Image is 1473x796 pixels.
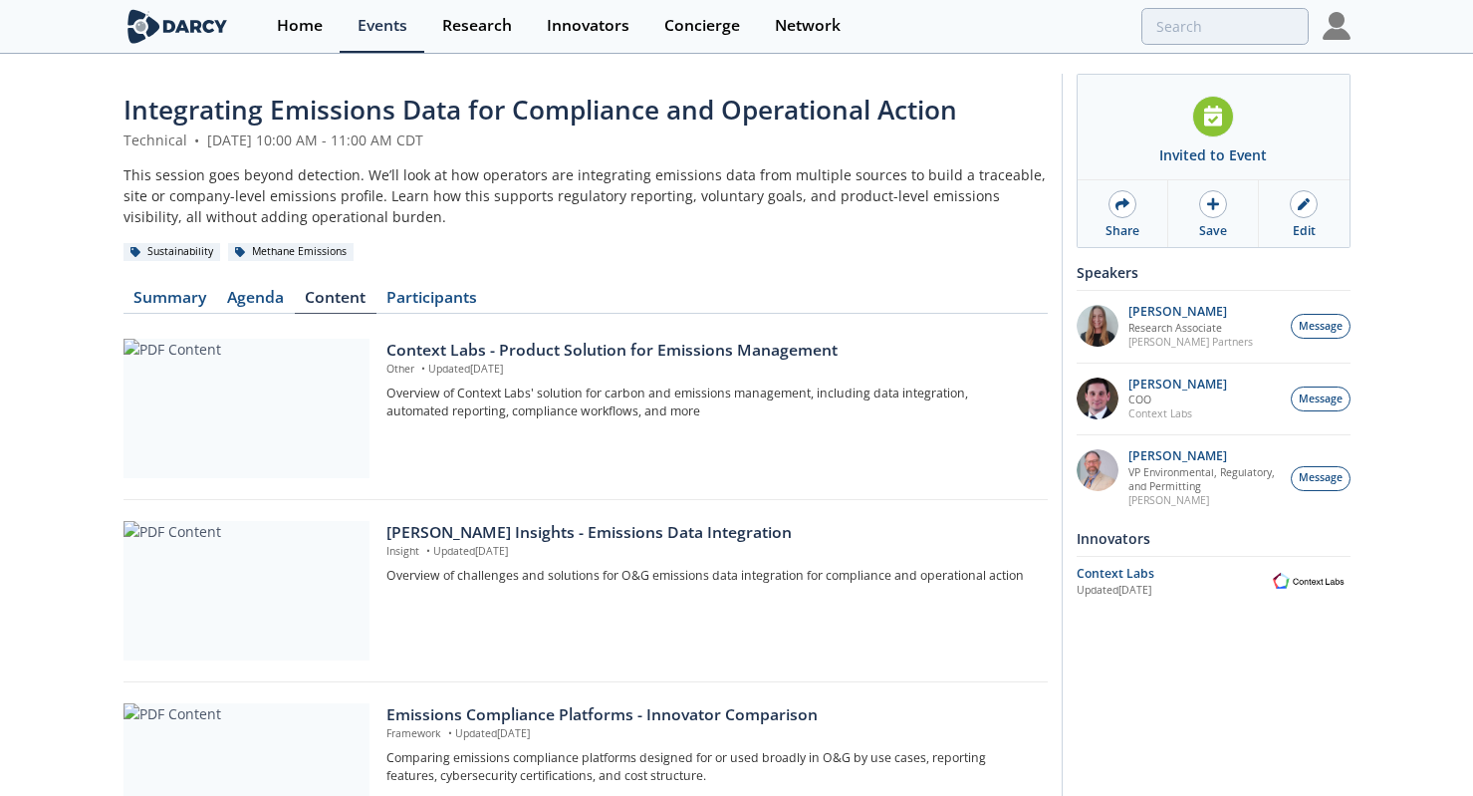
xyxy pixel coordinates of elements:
div: Network [775,18,841,34]
span: Integrating Emissions Data for Compliance and Operational Action [123,92,957,128]
a: Participants [376,290,488,314]
a: Edit [1259,180,1349,247]
img: logo-wide.svg [123,9,232,44]
p: Context Labs [1128,406,1227,420]
button: Message [1291,466,1350,491]
div: Context Labs [1077,565,1267,583]
span: • [417,362,428,376]
a: Context Labs Updated[DATE] Context Labs [1077,564,1350,599]
a: Content [295,290,376,314]
p: Other Updated [DATE] [386,362,1033,378]
div: Share [1105,222,1139,240]
p: [PERSON_NAME] [1128,493,1280,507]
img: 1e06ca1f-8078-4f37-88bf-70cc52a6e7bd [1077,305,1118,347]
p: COO [1128,393,1227,406]
a: PDF Content Context Labs - Product Solution for Emissions Management Other •Updated[DATE] Overvie... [123,339,1048,478]
p: Overview of Context Labs' solution for carbon and emissions management, including data integratio... [386,385,1033,421]
div: Speakers [1077,255,1350,290]
div: Innovators [1077,521,1350,556]
img: ed2b4adb-f152-4947-b39b-7b15fa9ececc [1077,449,1118,491]
div: Invited to Event [1159,144,1267,165]
p: Framework Updated [DATE] [386,726,1033,742]
div: Innovators [547,18,629,34]
div: This session goes beyond detection. We’ll look at how operators are integrating emissions data fr... [123,164,1048,227]
p: [PERSON_NAME] [1128,378,1227,392]
p: Overview of challenges and solutions for O&G emissions data integration for compliance and operat... [386,567,1033,585]
span: • [422,544,433,558]
div: Emissions Compliance Platforms - Innovator Comparison [386,703,1033,727]
div: Methane Emissions [228,243,355,261]
iframe: chat widget [1389,716,1453,776]
span: • [444,726,455,740]
span: • [191,131,203,149]
img: Context Labs [1267,570,1350,593]
a: Summary [123,290,217,314]
img: Profile [1323,12,1350,40]
p: [PERSON_NAME] [1128,449,1280,463]
div: Edit [1293,222,1316,240]
img: 501ea5c4-0272-445a-a9c3-1e215b6764fd [1077,378,1118,419]
p: [PERSON_NAME] [1128,305,1253,319]
p: Research Associate [1128,321,1253,335]
span: Message [1299,470,1343,486]
p: Insight Updated [DATE] [386,544,1033,560]
p: [PERSON_NAME] Partners [1128,335,1253,349]
div: Concierge [664,18,740,34]
a: Agenda [217,290,295,314]
p: VP Environmental, Regulatory, and Permitting [1128,465,1280,493]
a: PDF Content [PERSON_NAME] Insights - Emissions Data Integration Insight •Updated[DATE] Overview o... [123,521,1048,661]
span: Message [1299,392,1343,407]
span: Message [1299,319,1343,335]
div: Home [277,18,323,34]
input: Advanced Search [1141,8,1309,45]
div: Technical [DATE] 10:00 AM - 11:00 AM CDT [123,130,1048,150]
div: Updated [DATE] [1077,583,1267,599]
div: Events [358,18,407,34]
div: [PERSON_NAME] Insights - Emissions Data Integration [386,521,1033,545]
div: Sustainability [123,243,221,261]
div: Save [1199,222,1227,240]
button: Message [1291,387,1350,411]
div: Research [442,18,512,34]
div: Context Labs - Product Solution for Emissions Management [386,339,1033,363]
p: Comparing emissions compliance platforms designed for or used broadly in O&G by use cases, report... [386,749,1033,786]
button: Message [1291,314,1350,339]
